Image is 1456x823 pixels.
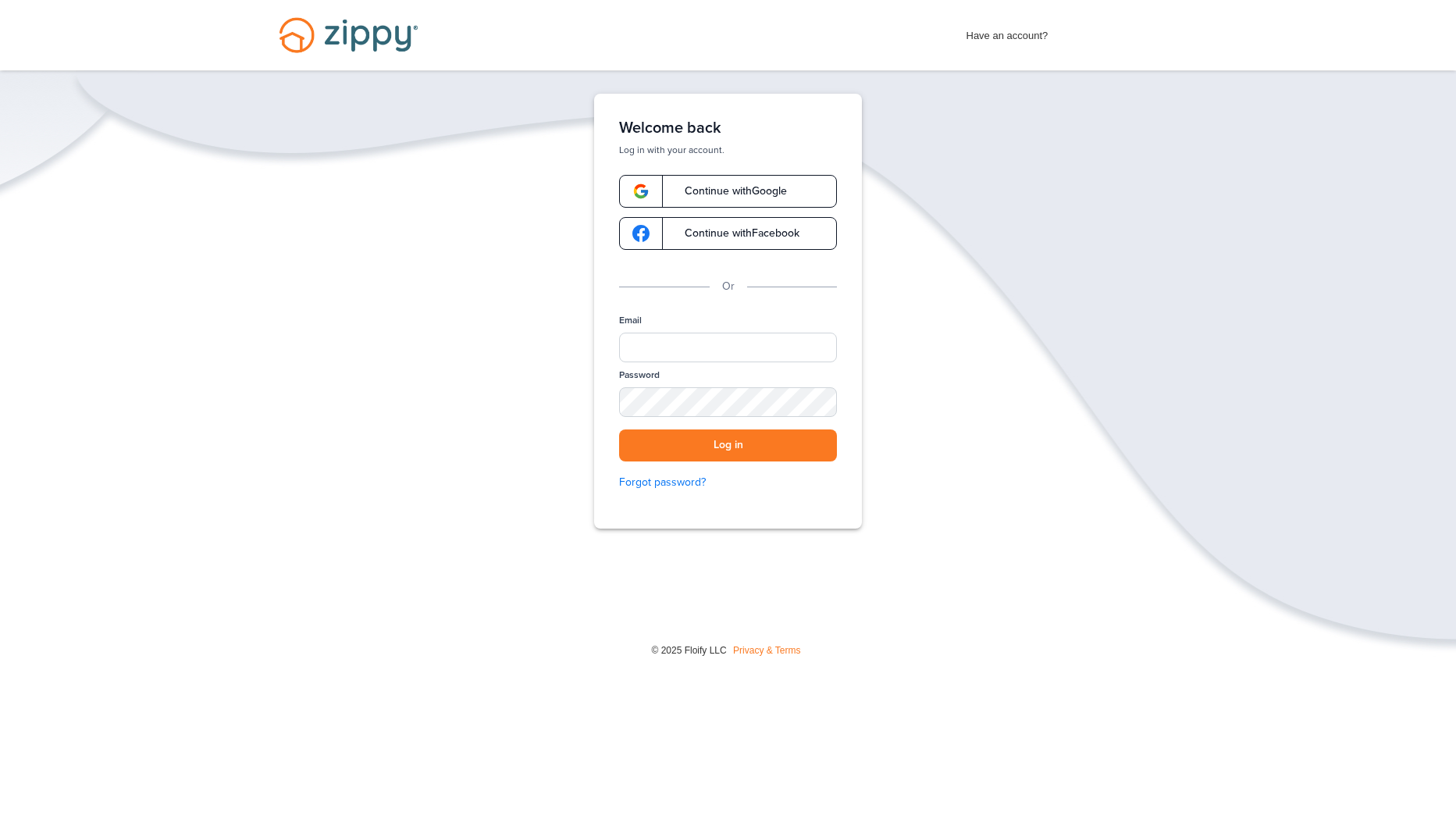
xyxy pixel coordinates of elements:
p: Or [722,278,735,295]
img: google-logo [632,225,650,242]
span: © 2025 Floify LLC [651,645,726,656]
a: Forgot password? [619,474,837,491]
a: google-logoContinue withFacebook [619,217,837,250]
span: Continue with Facebook [669,228,799,239]
input: Password [619,387,837,417]
span: Have an account? [967,20,1048,45]
input: Email [619,333,837,362]
a: google-logoContinue withGoogle [619,175,837,208]
img: google-logo [632,183,650,200]
span: Continue with Google [669,186,787,197]
a: Privacy & Terms [733,645,800,656]
p: Log in with your account. [619,144,837,156]
button: Log in [619,429,837,461]
h1: Welcome back [619,119,837,137]
label: Email [619,314,642,327]
label: Password [619,369,660,382]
